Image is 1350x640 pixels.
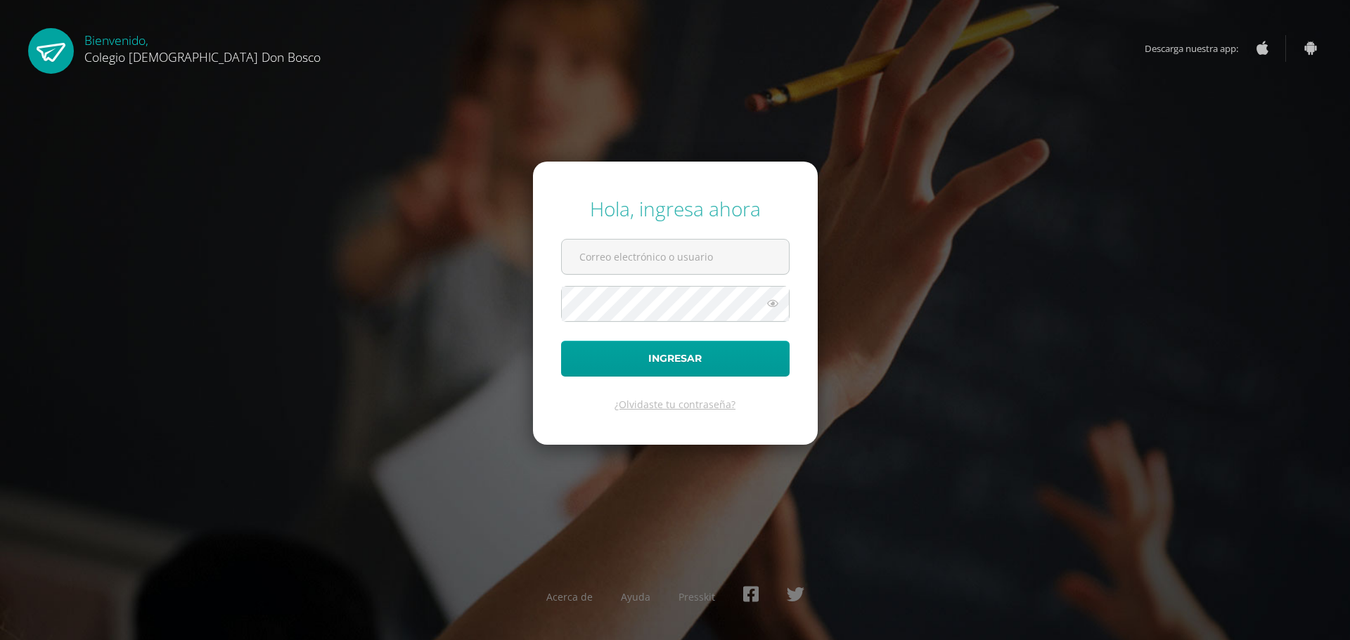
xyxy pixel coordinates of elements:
div: Bienvenido, [84,28,321,65]
a: Acerca de [546,590,593,603]
a: Ayuda [621,590,650,603]
a: ¿Olvidaste tu contraseña? [615,398,735,411]
span: Colegio [DEMOGRAPHIC_DATA] Don Bosco [84,48,321,65]
div: Hola, ingresa ahora [561,195,790,222]
input: Correo electrónico o usuario [562,240,789,274]
span: Descarga nuestra app: [1145,35,1252,62]
button: Ingresar [561,341,790,377]
a: Presskit [679,590,715,603]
